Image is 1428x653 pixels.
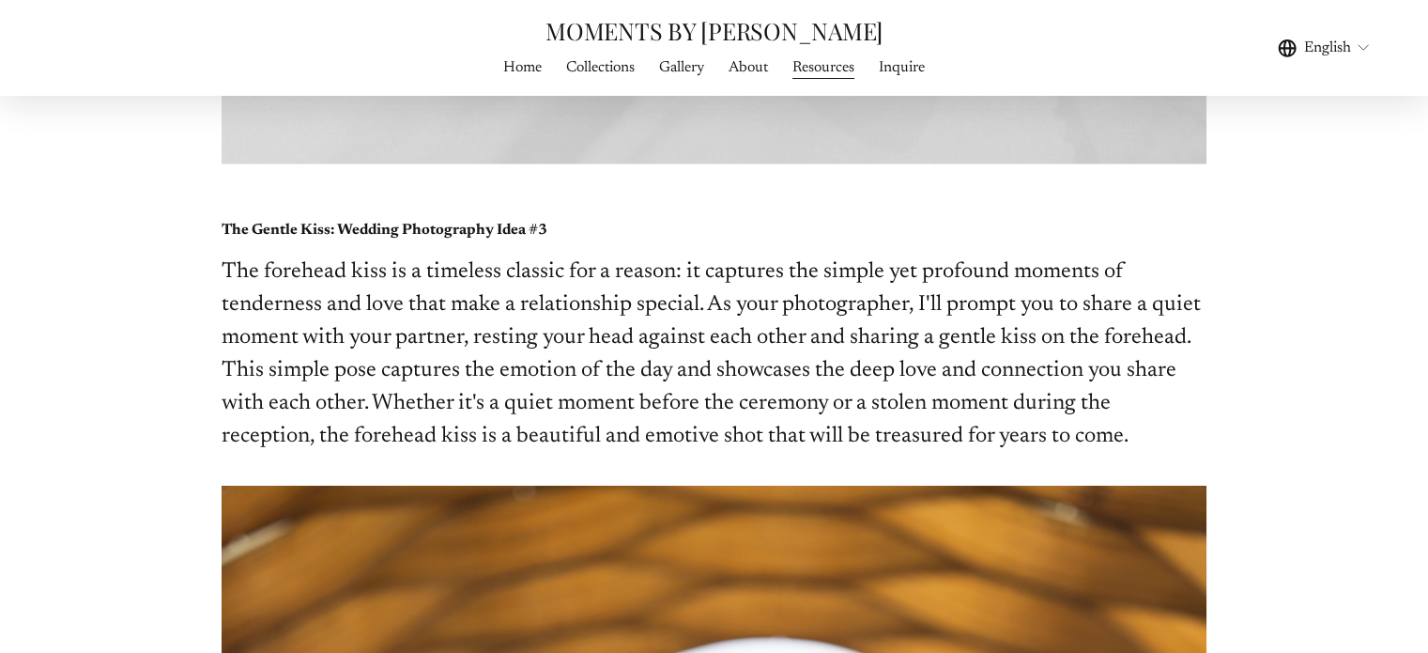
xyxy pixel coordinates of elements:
[792,55,854,81] a: Resources
[566,55,635,81] a: Collections
[1304,37,1351,59] span: English
[1278,36,1372,61] div: language picker
[879,55,925,81] a: Inquire
[659,56,704,79] span: Gallery
[659,55,704,81] a: folder dropdown
[545,15,883,46] a: MOMENTS BY [PERSON_NAME]
[222,257,1207,454] p: The forehead kiss is a timeless classic for a reason: it captures the simple yet profound moments...
[222,223,547,238] strong: The Gentle Kiss: Wedding Photography Idea #3
[503,55,542,81] a: Home
[729,55,768,81] a: About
